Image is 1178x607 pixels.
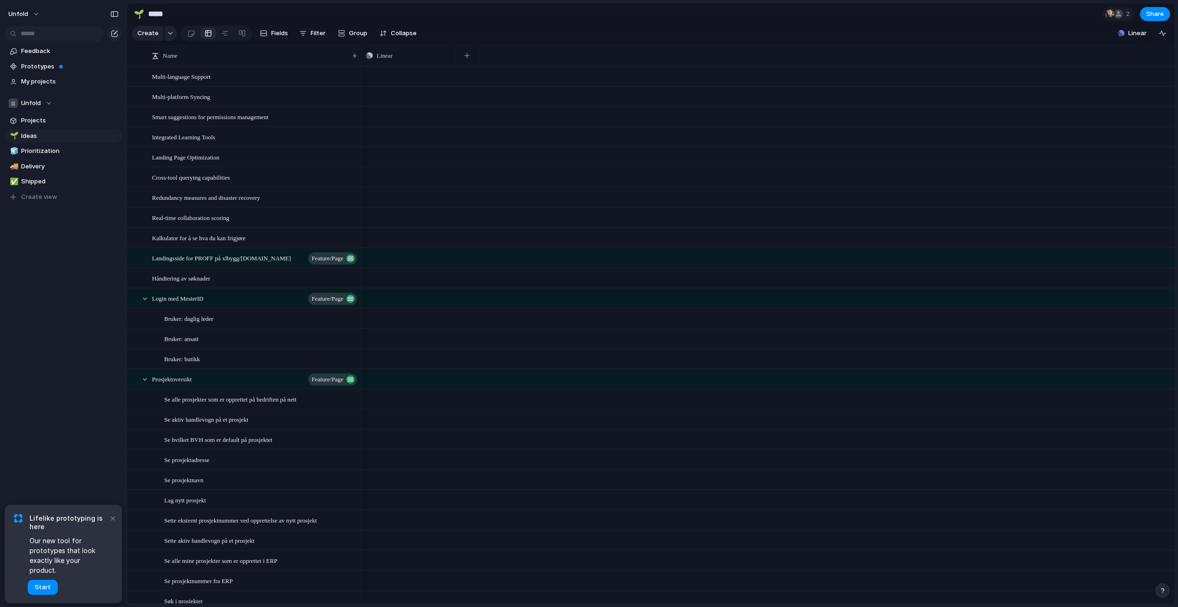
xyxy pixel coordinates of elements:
[152,131,215,142] span: Integrated Learning Tools
[296,26,329,41] button: Filter
[163,51,177,61] span: Name
[30,536,108,575] span: Our new tool for prototypes that look exactly like your product.
[30,514,108,531] span: Lifelike prototyping is here
[1114,26,1150,40] button: Linear
[152,232,246,243] span: Kalkulator for å se hva du kan frigjøre
[4,7,45,22] button: Unfold
[28,580,58,595] button: Start
[312,252,343,265] span: Feature/page
[10,161,16,172] div: 🚚
[21,131,119,141] span: Ideas
[152,172,230,182] span: Cross-tool querying capabilities
[21,62,119,71] span: Prototypes
[132,26,163,41] button: Create
[10,130,16,141] div: 🌱
[311,29,326,38] span: Filter
[164,575,233,586] span: Se prosjektnummer fra ERP
[377,51,393,61] span: Linear
[308,293,357,305] button: Feature/page
[164,414,248,425] span: Se aktiv handlevogn på et prosjekt
[5,75,122,89] a: My projects
[5,144,122,158] a: 🧊Prioritization
[1146,9,1164,19] span: Share
[391,29,417,38] span: Collapse
[35,583,51,592] span: Start
[164,474,203,485] span: Se prosjektnavn
[164,434,273,445] span: Se hvilket BVH som er default på prosjektet
[8,9,28,19] span: Unfold
[152,111,268,122] span: Smart suggestions for permissions management
[5,175,122,189] a: ✅Shipped
[10,176,16,187] div: ✅
[164,333,198,344] span: Bruker: ansatt
[164,353,200,364] span: Bruker: butikk
[8,177,18,186] button: ✅
[164,555,277,566] span: Se alle mine prosjekter som er opprettet i ERP
[137,29,159,38] span: Create
[164,494,206,505] span: Lag nytt prosjekt
[1128,29,1147,38] span: Linear
[308,252,357,265] button: Feature/page
[5,129,122,143] a: 🌱Ideas
[152,293,204,303] span: Login med MesterID
[134,8,144,20] div: 🌱
[21,162,119,171] span: Delivery
[312,292,343,305] span: Feature/page
[21,99,41,108] span: Unfold
[1140,7,1170,21] button: Share
[21,146,119,156] span: Prioritization
[164,394,296,404] span: Se alle prosjekter som er opprettet på bedriften på nett
[21,177,119,186] span: Shipped
[164,535,254,546] span: Sette aktiv handlevogn på et prosjekt
[8,131,18,141] button: 🌱
[10,146,16,157] div: 🧊
[256,26,292,41] button: Fields
[8,146,18,156] button: 🧊
[152,373,192,384] span: Prosjektoversikt
[164,313,213,324] span: Bruker: daglig leder
[164,454,209,465] span: Se prosjektadresse
[5,190,122,204] button: Create view
[131,7,146,22] button: 🌱
[152,212,229,223] span: Real-time collaboration scoring
[5,96,122,110] button: Unfold
[152,273,210,283] span: Håndtering av søknader
[5,159,122,174] a: 🚚Delivery
[5,44,122,58] a: Feedback
[1126,9,1132,19] span: 2
[21,192,57,202] span: Create view
[152,152,220,162] span: Landing Page Optimization
[349,29,367,38] span: Group
[164,595,203,606] span: Søk i prosjekter
[8,162,18,171] button: 🚚
[21,77,119,86] span: My projects
[152,71,211,82] span: Multi-language Support
[152,192,260,203] span: Redundancy measures and disaster recovery
[152,91,210,102] span: Multi-platform Syncing
[164,515,317,525] span: Sette eksternt prosjektnummer ved opprettelse av nytt prosjekt
[5,60,122,74] a: Prototypes
[333,26,372,41] button: Group
[308,373,357,386] button: Feature/page
[312,373,343,386] span: Feature/page
[21,46,119,56] span: Feedback
[376,26,420,41] button: Collapse
[21,116,119,125] span: Projects
[271,29,288,38] span: Fields
[5,114,122,128] a: Projects
[152,252,291,263] span: Landingsside for PROFF på xlbygg/[DOMAIN_NAME]
[107,512,118,524] button: Dismiss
